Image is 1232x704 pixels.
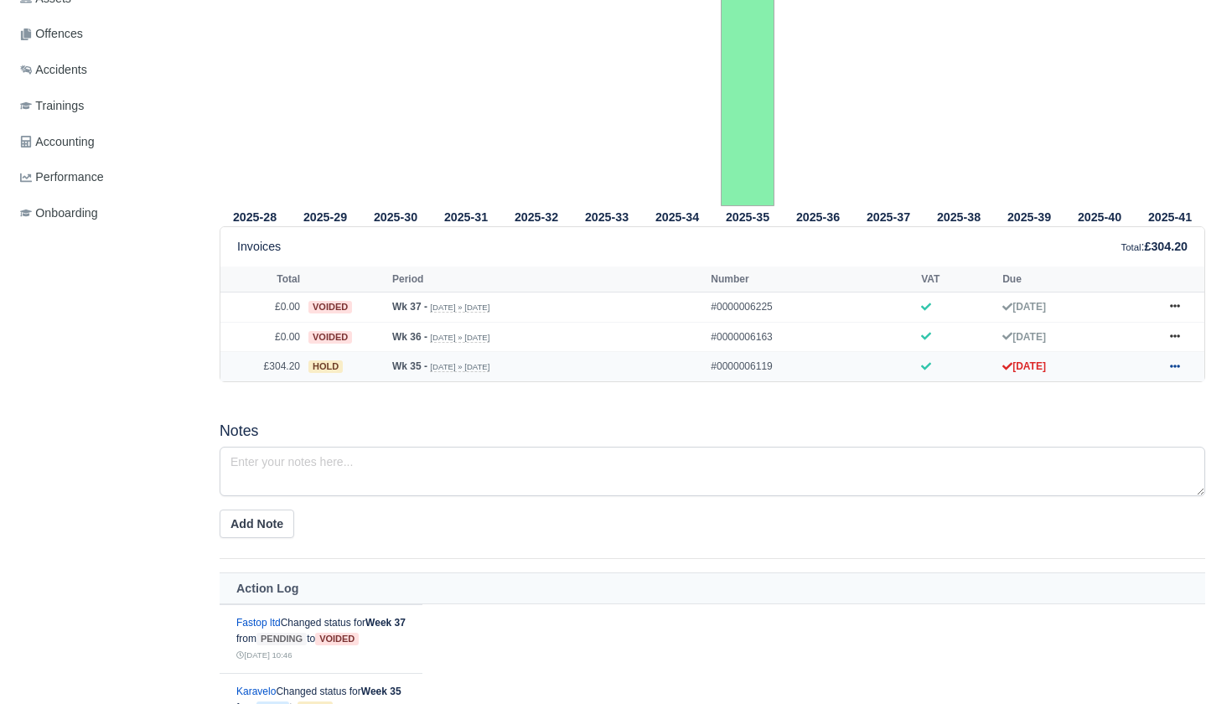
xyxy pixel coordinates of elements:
td: #0000006225 [707,292,917,323]
small: [DATE] » [DATE] [430,303,489,313]
th: Period [388,267,707,292]
a: Offences [13,18,199,50]
span: Onboarding [20,204,98,223]
small: [DATE] » [DATE] [430,362,489,372]
strong: Week 37 [365,617,406,629]
a: Accounting [13,126,199,158]
strong: [DATE] [1002,360,1046,372]
a: Performance [13,161,199,194]
th: 2025-38 [924,207,994,227]
td: £0.00 [220,292,304,323]
th: 2025-37 [853,207,924,227]
strong: Week 35 [361,686,401,697]
td: £304.20 [220,352,304,381]
iframe: Chat Widget [1148,624,1232,704]
span: voided [315,633,359,645]
small: [DATE] 10:46 [236,650,292,660]
th: Number [707,267,917,292]
td: £0.00 [220,322,304,352]
span: Offences [20,24,83,44]
span: Accounting [20,132,95,152]
span: Trainings [20,96,84,116]
td: #0000006163 [707,322,917,352]
th: 2025-39 [994,207,1064,227]
strong: Wk 36 - [392,331,427,343]
span: voided [308,301,352,313]
span: Performance [20,168,104,187]
th: 2025-35 [712,207,783,227]
a: Trainings [13,90,199,122]
span: voided [308,331,352,344]
h6: Invoices [237,240,281,254]
span: Accidents [20,60,87,80]
th: Action Log [220,573,1205,604]
a: Fastop ltd [236,617,281,629]
th: Due [998,267,1154,292]
th: 2025-41 [1135,207,1205,227]
th: 2025-29 [290,207,360,227]
td: Changed status for from to [220,604,422,674]
th: 2025-31 [431,207,501,227]
a: Karavelo [236,686,276,697]
strong: [DATE] [1002,301,1046,313]
strong: [DATE] [1002,331,1046,343]
strong: £304.20 [1145,240,1188,253]
strong: Wk 37 - [392,301,427,313]
th: 2025-40 [1064,207,1135,227]
small: Total [1121,242,1141,252]
th: 2025-33 [572,207,642,227]
th: 2025-34 [642,207,712,227]
strong: Wk 35 - [392,360,427,372]
a: Onboarding [13,197,199,230]
td: #0000006119 [707,352,917,381]
span: hold [308,360,343,373]
th: VAT [917,267,998,292]
th: 2025-30 [360,207,431,227]
h5: Notes [220,422,1205,440]
small: [DATE] » [DATE] [430,333,489,343]
div: : [1121,237,1188,256]
th: 2025-28 [220,207,290,227]
th: 2025-32 [501,207,572,227]
a: Accidents [13,54,199,86]
span: pending [256,633,307,645]
th: 2025-36 [783,207,853,227]
th: Total [220,267,304,292]
button: Add Note [220,510,294,538]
